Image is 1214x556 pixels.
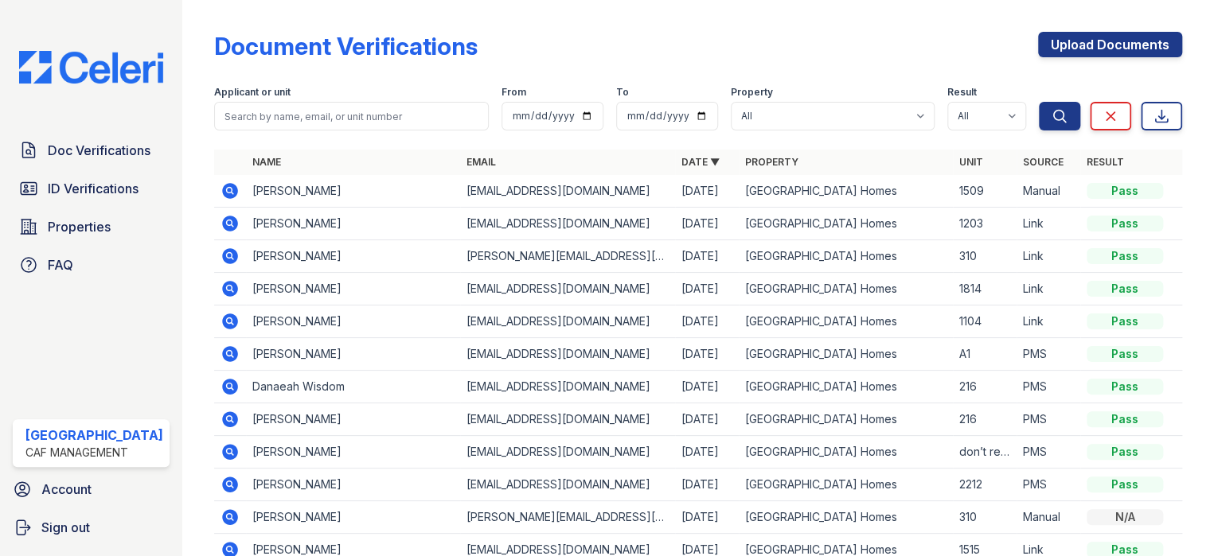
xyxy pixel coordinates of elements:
[13,134,170,166] a: Doc Verifications
[48,179,139,198] span: ID Verifications
[1017,240,1080,273] td: Link
[246,175,460,208] td: [PERSON_NAME]
[1017,305,1080,338] td: Link
[460,208,674,240] td: [EMAIL_ADDRESS][DOMAIN_NAME]
[460,403,674,436] td: [EMAIL_ADDRESS][DOMAIN_NAME]
[502,86,526,99] label: From
[1038,32,1182,57] a: Upload Documents
[1087,216,1163,231] div: Pass
[460,273,674,305] td: [EMAIL_ADDRESS][DOMAIN_NAME]
[246,305,460,338] td: [PERSON_NAME]
[246,371,460,403] td: Danaeah Wisdom
[1017,175,1080,208] td: Manual
[675,403,739,436] td: [DATE]
[953,403,1017,436] td: 216
[953,371,1017,403] td: 216
[675,436,739,469] td: [DATE]
[25,426,163,445] div: [GEOGRAPHIC_DATA]
[616,86,629,99] label: To
[1023,156,1064,168] a: Source
[1087,509,1163,525] div: N/A
[1017,338,1080,371] td: PMS
[953,436,1017,469] td: don’t remember
[25,445,163,461] div: CAF Management
[1087,411,1163,427] div: Pass
[1087,346,1163,362] div: Pass
[48,217,111,236] span: Properties
[739,469,953,501] td: [GEOGRAPHIC_DATA] Homes
[48,141,150,160] span: Doc Verifications
[214,102,489,130] input: Search by name, email, or unit number
[739,436,953,469] td: [GEOGRAPHIC_DATA] Homes
[745,156,798,168] a: Property
[460,436,674,469] td: [EMAIL_ADDRESS][DOMAIN_NAME]
[953,305,1017,338] td: 1104
[1087,183,1163,199] div: Pass
[953,240,1017,273] td: 310
[947,86,977,99] label: Result
[246,240,460,273] td: [PERSON_NAME]
[739,273,953,305] td: [GEOGRAPHIC_DATA] Homes
[460,175,674,208] td: [EMAIL_ADDRESS][DOMAIN_NAME]
[460,338,674,371] td: [EMAIL_ADDRESS][DOMAIN_NAME]
[675,469,739,501] td: [DATE]
[1087,444,1163,460] div: Pass
[675,501,739,534] td: [DATE]
[246,273,460,305] td: [PERSON_NAME]
[6,51,176,84] img: CE_Logo_Blue-a8612792a0a2168367f1c8372b55b34899dd931a85d93a1a3d3e32e68fde9ad4.png
[252,156,281,168] a: Name
[246,403,460,436] td: [PERSON_NAME]
[6,473,176,505] a: Account
[739,240,953,273] td: [GEOGRAPHIC_DATA] Homes
[675,175,739,208] td: [DATE]
[1087,313,1163,329] div: Pass
[1017,273,1080,305] td: Link
[675,208,739,240] td: [DATE]
[466,156,496,168] a: Email
[1017,501,1080,534] td: Manual
[739,175,953,208] td: [GEOGRAPHIC_DATA] Homes
[1017,208,1080,240] td: Link
[41,480,92,499] span: Account
[246,436,460,469] td: [PERSON_NAME]
[41,518,90,537] span: Sign out
[1087,476,1163,492] div: Pass
[13,173,170,204] a: ID Verifications
[953,208,1017,240] td: 1203
[1087,248,1163,264] div: Pass
[1087,156,1124,168] a: Result
[246,469,460,501] td: [PERSON_NAME]
[675,371,739,403] td: [DATE]
[1017,436,1080,469] td: PMS
[959,156,983,168] a: Unit
[953,469,1017,501] td: 2212
[739,305,953,338] td: [GEOGRAPHIC_DATA] Homes
[675,338,739,371] td: [DATE]
[460,305,674,338] td: [EMAIL_ADDRESS][DOMAIN_NAME]
[1087,281,1163,297] div: Pass
[675,240,739,273] td: [DATE]
[214,86,291,99] label: Applicant or unit
[246,338,460,371] td: [PERSON_NAME]
[246,208,460,240] td: [PERSON_NAME]
[953,338,1017,371] td: A1
[460,240,674,273] td: [PERSON_NAME][EMAIL_ADDRESS][DOMAIN_NAME]
[675,273,739,305] td: [DATE]
[739,403,953,436] td: [GEOGRAPHIC_DATA] Homes
[13,211,170,243] a: Properties
[48,255,73,274] span: FAQ
[739,501,953,534] td: [GEOGRAPHIC_DATA] Homes
[731,86,773,99] label: Property
[739,208,953,240] td: [GEOGRAPHIC_DATA] Homes
[460,469,674,501] td: [EMAIL_ADDRESS][DOMAIN_NAME]
[739,371,953,403] td: [GEOGRAPHIC_DATA] Homes
[1017,371,1080,403] td: PMS
[460,501,674,534] td: [PERSON_NAME][EMAIL_ADDRESS][DOMAIN_NAME]
[6,511,176,543] a: Sign out
[681,156,720,168] a: Date ▼
[953,273,1017,305] td: 1814
[13,249,170,281] a: FAQ
[460,371,674,403] td: [EMAIL_ADDRESS][DOMAIN_NAME]
[214,32,478,60] div: Document Verifications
